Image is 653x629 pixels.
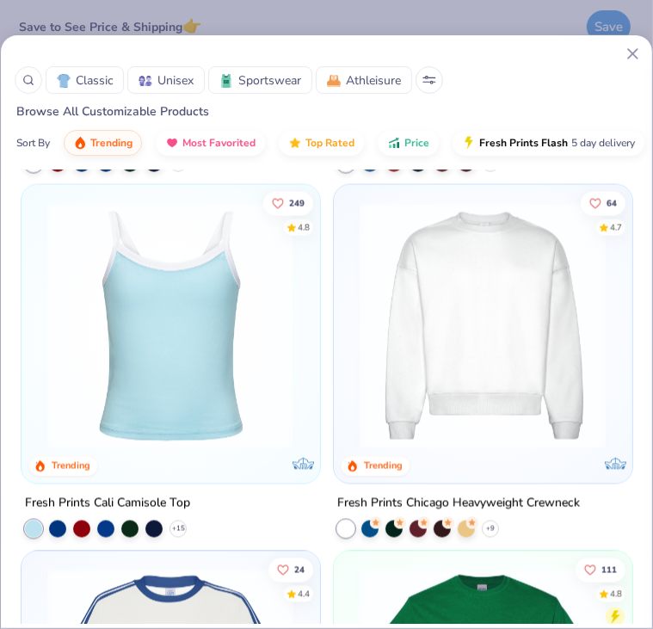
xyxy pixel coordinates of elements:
button: Most Favorited [156,130,265,156]
span: 249 [289,200,305,208]
img: Athleisure [327,74,341,88]
button: UnisexUnisex [127,66,205,94]
button: Trending [64,130,142,156]
button: Like [576,558,625,582]
button: Like [263,192,313,216]
button: SportswearSportswear [208,66,312,94]
span: Classic [76,71,113,89]
span: Trending [90,136,132,150]
img: most_fav.gif [165,136,179,150]
span: Top Rated [305,136,354,150]
button: Like [581,192,625,216]
img: a25d9891-da96-49f3-a35e-76288174bf3a [39,202,302,449]
span: 64 [607,200,617,208]
button: Top Rated [279,130,364,156]
span: 5 day delivery [571,133,635,153]
span: Most Favorited [182,136,256,150]
span: + 15 [172,524,185,534]
img: Unisex [139,74,152,88]
button: Price [378,130,439,156]
span: Unisex [157,71,194,89]
span: 24 [294,565,305,574]
img: TopRated.gif [288,136,302,150]
span: + 9 [486,524,495,534]
span: 111 [601,565,617,574]
div: 4.4 [298,588,310,601]
button: Like [268,558,313,582]
span: Fresh Prints Flash [479,136,568,150]
div: 4.7 [610,222,622,235]
img: flash.gif [462,136,476,150]
span: Price [404,136,429,150]
span: Sportswear [238,71,301,89]
button: Fresh Prints Flash5 day delivery [453,130,644,156]
img: Sportswear [219,74,233,88]
img: trending.gif [73,136,87,150]
button: ClassicClassic [46,66,124,94]
div: Fresh Prints Chicago Heavyweight Crewneck [337,493,580,515]
div: Sort By [16,135,50,151]
div: Fresh Prints Cali Camisole Top [25,493,190,515]
span: Athleisure [346,71,401,89]
div: 4.8 [298,222,310,235]
span: Browse All Customizable Products [1,103,209,120]
img: Classic [57,74,71,88]
button: Sort Popup Button [416,66,443,94]
div: 4.8 [610,588,622,601]
button: AthleisureAthleisure [316,66,412,94]
img: 1358499d-a160-429c-9f1e-ad7a3dc244c9 [351,202,614,449]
